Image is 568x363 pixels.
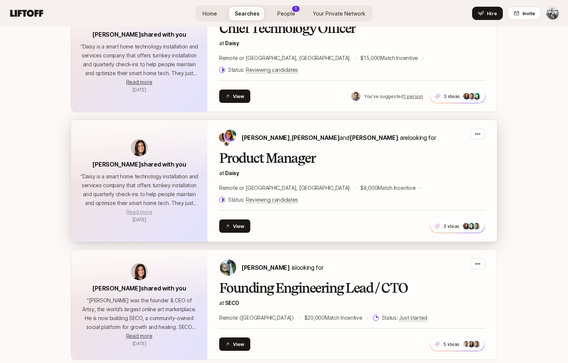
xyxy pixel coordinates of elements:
span: Just started [399,315,427,321]
button: View [219,337,250,351]
p: $20,000 Match Incentive [304,313,362,322]
img: ACg8ocIXGGbQvvmSBD6vUrqz40LHbE0GEqT7XbmBBBZkN5p3GMjSqb9L=s160-c [463,93,470,100]
p: $15,000 Match Incentive [360,54,418,63]
p: Remote or [GEOGRAPHIC_DATA], [GEOGRAPHIC_DATA] [219,184,350,192]
span: [PERSON_NAME] shared with you [92,285,186,292]
img: df2a53e2_b906_403d_9e2a_ccbf7ef3dc74.jpg [463,341,470,347]
a: Home [197,7,223,20]
button: Read more [126,78,152,87]
button: 3 ideas [430,219,485,233]
h2: Chief Technology Officer [219,21,485,36]
img: avatar-url [131,139,148,156]
a: Your Private Network [307,7,371,20]
p: are looking for [241,133,436,142]
a: Daisy [225,170,239,176]
p: Status: [382,313,427,322]
span: Your Private Network [313,10,365,17]
span: Reviewing candidates [246,196,298,203]
p: at [219,299,485,307]
p: “ Daisy is a smart home technology installation and services company that offers turnkey installa... [80,172,198,208]
a: People1 [271,7,301,20]
p: 1 [295,6,297,11]
span: Searches [235,10,260,17]
span: Invite [522,10,535,17]
button: Read more [126,208,152,216]
a: Searches [229,7,265,20]
span: Reviewing candidates [246,67,298,73]
img: 2fbe14ff_07e1_42da_82b0_9a180ac7dbce.jpg [473,341,480,347]
p: Status: [228,65,298,74]
button: View [219,219,250,233]
button: 3 ideas [430,89,485,103]
button: Hire [472,7,503,20]
p: “ [PERSON_NAME] was the founder & CEO of Artsy, the world's largest online art marketplace. He is... [80,296,198,332]
button: Eli Horne [546,7,559,20]
span: You've suggested [364,93,404,99]
p: Remote or [GEOGRAPHIC_DATA], [GEOGRAPHIC_DATA] [219,54,350,63]
button: View [219,90,250,103]
span: June 26, 2025 1:34pm [133,341,146,346]
p: at [219,39,485,48]
span: [PERSON_NAME] [241,134,290,141]
span: Read more [126,333,152,339]
p: Status: [228,195,298,204]
span: June 26, 2025 1:34pm [133,217,146,222]
img: 2d6e032d_b6d8_4c59_8f03_d16c587d1fa3.jpg [474,93,480,100]
p: at [219,169,485,178]
img: 2d6e032d_b6d8_4c59_8f03_d16c587d1fa3.jpg [468,223,475,229]
img: 2fbe14ff_07e1_42da_82b0_9a180ac7dbce.jpg [351,92,360,101]
span: SECO [225,300,239,306]
span: [PERSON_NAME] [241,264,290,271]
span: Home [203,10,217,17]
button: 5 ideas [430,337,485,351]
img: ACg8ocIXGGbQvvmSBD6vUrqz40LHbE0GEqT7XbmBBBZkN5p3GMjSqb9L=s160-c [463,223,470,229]
span: , [290,134,340,141]
img: Rebecca Hochreiter [224,130,236,141]
img: Rachel Joksimovic [219,133,228,142]
button: Invite [507,7,541,20]
p: is looking for [241,263,323,272]
span: People [277,10,295,17]
u: 1 person [404,93,423,99]
a: Daisy [225,40,239,46]
h2: Founding Engineering Lead / CTO [219,281,485,296]
p: $8,000 Match Incentive [360,184,415,192]
span: [PERSON_NAME] [350,134,398,141]
button: Read more [126,332,152,340]
span: and [340,134,398,141]
p: Remote ([GEOGRAPHIC_DATA]) [219,313,294,322]
p: 5 ideas [443,340,460,348]
p: 3 ideas [444,93,460,100]
span: June 26, 2025 1:34pm [133,87,146,93]
img: 2fbe14ff_07e1_42da_82b0_9a180ac7dbce.jpg [468,93,475,100]
h2: Product Manager [219,151,485,166]
span: [PERSON_NAME] [291,134,340,141]
span: Read more [126,79,152,85]
p: “ Daisy is a smart home technology installation and services company that offers turnkey installa... [80,42,198,78]
img: 2fbe14ff_07e1_42da_82b0_9a180ac7dbce.jpg [473,223,480,229]
p: 3 ideas [443,222,460,230]
img: Lindsey Simmons [224,140,230,146]
span: [PERSON_NAME] shared with you [92,31,186,38]
img: avatar-url [131,263,148,280]
img: Eli Horne [546,7,559,20]
span: Hire [487,10,497,17]
img: Carter Cleveland [220,259,236,276]
span: [PERSON_NAME] shared with you [92,161,186,168]
span: Read more [126,209,152,215]
img: ACg8ocIXGGbQvvmSBD6vUrqz40LHbE0GEqT7XbmBBBZkN5p3GMjSqb9L=s160-c [468,341,475,347]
